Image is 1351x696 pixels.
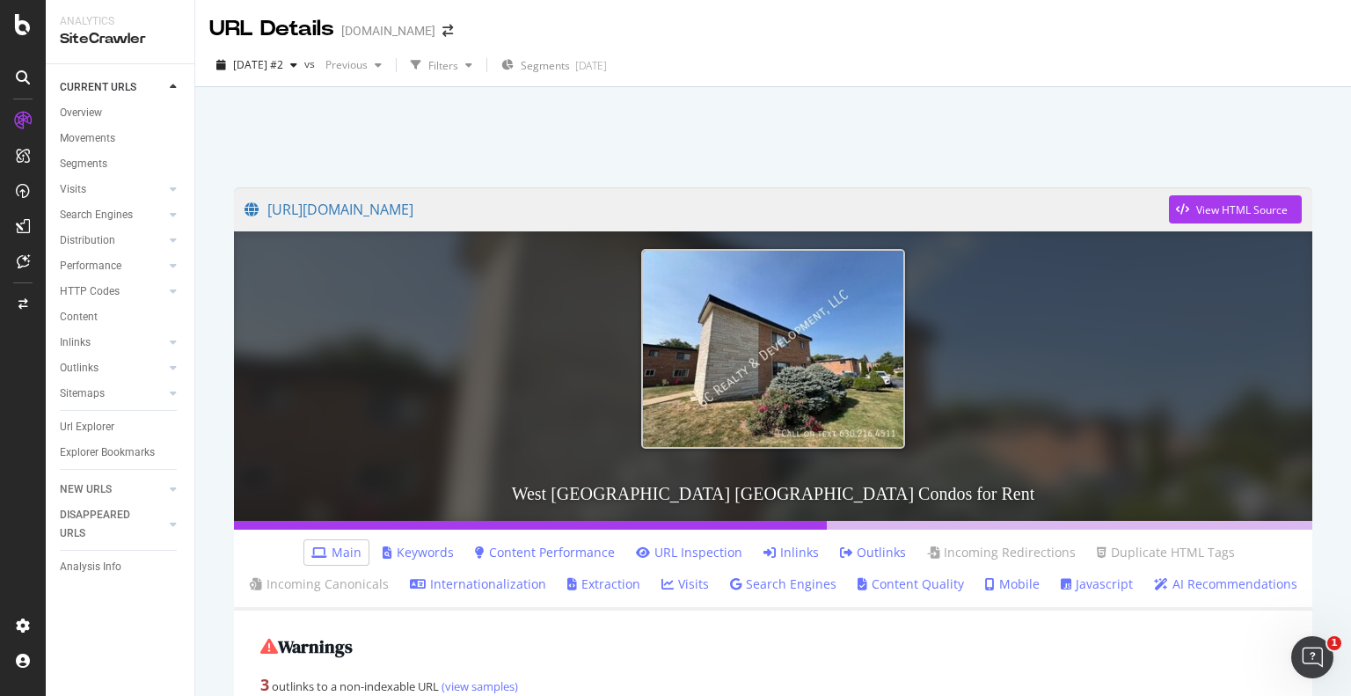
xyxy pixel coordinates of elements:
div: Analysis Info [60,558,121,576]
div: Search Engines [60,206,133,224]
div: View HTML Source [1196,202,1288,217]
div: Content [60,308,98,326]
span: Segments [521,58,570,73]
span: 1 [1327,636,1341,650]
a: Incoming Canonicals [250,575,389,593]
div: Inlinks [60,333,91,352]
img: West Chicago IL Condos for Rent [641,249,905,448]
a: Outlinks [60,359,164,377]
div: [DATE] [575,58,607,73]
a: Duplicate HTML Tags [1097,544,1235,561]
a: Mobile [985,575,1040,593]
div: Outlinks [60,359,99,377]
div: URL Details [209,14,334,44]
a: Overview [60,104,182,122]
div: Overview [60,104,102,122]
a: URL Inspection [636,544,742,561]
a: Content [60,308,182,326]
a: Visits [661,575,709,593]
h2: Warnings [260,637,1286,656]
a: Explorer Bookmarks [60,443,182,462]
strong: 3 [260,674,269,695]
a: NEW URLS [60,480,164,499]
a: Movements [60,129,182,148]
div: Visits [60,180,86,199]
a: Distribution [60,231,164,250]
a: Analysis Info [60,558,182,576]
a: Content Performance [475,544,615,561]
a: DISAPPEARED URLS [60,506,164,543]
div: Movements [60,129,115,148]
div: [DOMAIN_NAME] [341,22,435,40]
a: Search Engines [730,575,836,593]
div: Explorer Bookmarks [60,443,155,462]
button: [DATE] #2 [209,51,304,79]
div: Url Explorer [60,418,114,436]
span: 2025 Oct. 2nd #2 [233,57,283,72]
div: NEW URLS [60,480,112,499]
a: Outlinks [840,544,906,561]
a: Performance [60,257,164,275]
a: Incoming Redirections [927,544,1076,561]
iframe: Intercom live chat [1291,636,1333,678]
a: (view samples) [439,678,518,694]
div: SiteCrawler [60,29,180,49]
a: Sitemaps [60,385,164,403]
div: CURRENT URLS [60,78,136,97]
button: Filters [404,51,479,79]
a: Content Quality [858,575,964,593]
h3: West [GEOGRAPHIC_DATA] [GEOGRAPHIC_DATA] Condos for Rent [234,466,1312,521]
a: Search Engines [60,206,164,224]
a: Internationalization [410,575,546,593]
button: View HTML Source [1169,195,1302,223]
a: Keywords [383,544,454,561]
span: vs [304,56,318,71]
div: DISAPPEARED URLS [60,506,149,543]
div: Performance [60,257,121,275]
div: Analytics [60,14,180,29]
a: Javascript [1061,575,1133,593]
div: Distribution [60,231,115,250]
a: Inlinks [60,333,164,352]
a: Segments [60,155,182,173]
a: AI Recommendations [1154,575,1297,593]
div: Segments [60,155,107,173]
span: Previous [318,57,368,72]
button: Previous [318,51,389,79]
a: Visits [60,180,164,199]
a: CURRENT URLS [60,78,164,97]
div: Filters [428,58,458,73]
a: Url Explorer [60,418,182,436]
a: Extraction [567,575,640,593]
a: [URL][DOMAIN_NAME] [245,187,1169,231]
a: Inlinks [763,544,819,561]
div: HTTP Codes [60,282,120,301]
a: Main [311,544,361,561]
a: HTTP Codes [60,282,164,301]
div: arrow-right-arrow-left [442,25,453,37]
button: Segments[DATE] [494,51,614,79]
div: Sitemaps [60,385,105,403]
